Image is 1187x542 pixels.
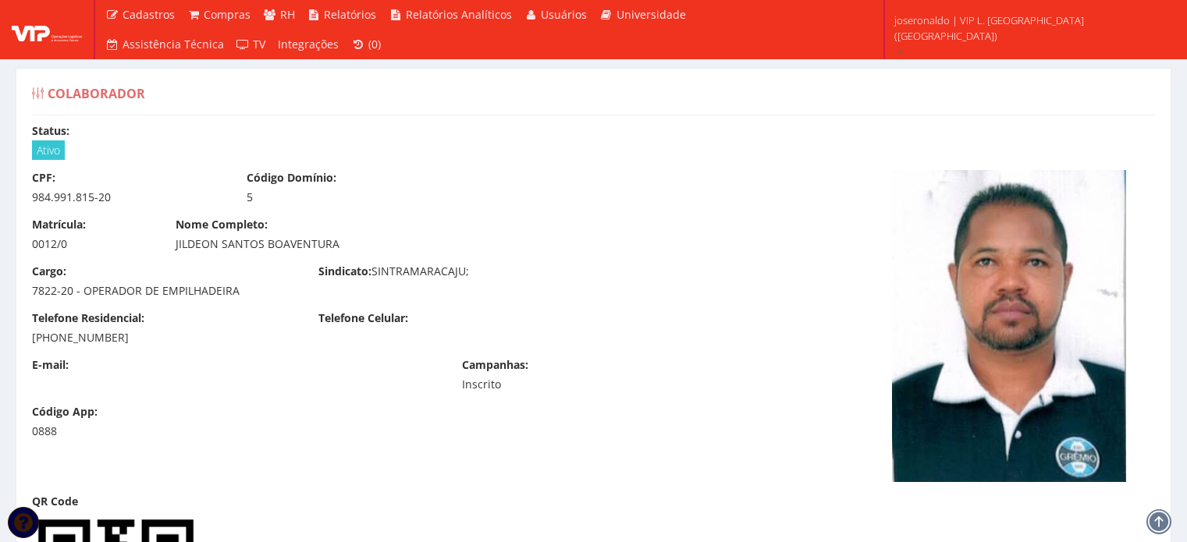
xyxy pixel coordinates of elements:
[32,190,223,205] div: 984.991.815-20
[617,7,686,22] span: Universidade
[32,283,295,299] div: 7822-20 - OPERADOR DE EMPILHADEIRA
[406,7,512,22] span: Relatórios Analíticos
[99,30,230,59] a: Assistência Técnica
[318,310,408,326] label: Telefone Celular:
[48,85,145,102] span: Colaborador
[123,7,175,22] span: Cadastros
[278,37,339,51] span: Integrações
[368,37,381,51] span: (0)
[307,264,593,283] div: SINTRAMARACAJU;
[253,37,265,51] span: TV
[176,217,268,232] label: Nome Completo:
[324,7,376,22] span: Relatórios
[32,357,69,373] label: E-mail:
[892,170,1126,482] img: 83792b35e019cb3e276380e039de8753.jpeg
[894,12,1167,44] span: joseronaldo | VIP L. [GEOGRAPHIC_DATA] ([GEOGRAPHIC_DATA])
[32,217,86,232] label: Matrícula:
[247,190,438,205] div: 5
[272,30,345,59] a: Integrações
[32,170,55,186] label: CPF:
[32,140,65,160] span: Ativo
[32,404,98,420] label: Código App:
[176,236,726,252] div: JILDEON SANTOS BOAVENTURA
[462,357,528,373] label: Campanhas:
[541,7,587,22] span: Usuários
[32,423,152,439] div: 0888
[32,330,295,345] div: [PHONE_NUMBER]
[32,236,152,252] div: 0012/0
[32,123,69,139] label: Status:
[32,310,144,326] label: Telefone Residencial:
[12,18,82,41] img: logo
[345,30,387,59] a: (0)
[123,37,224,51] span: Assistência Técnica
[318,264,371,279] label: Sindicato:
[247,170,336,186] label: Código Domínio:
[230,30,272,59] a: TV
[280,7,295,22] span: RH
[32,264,66,279] label: Cargo:
[32,494,78,509] label: QR Code
[204,7,251,22] span: Compras
[462,377,653,392] div: Inscrito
